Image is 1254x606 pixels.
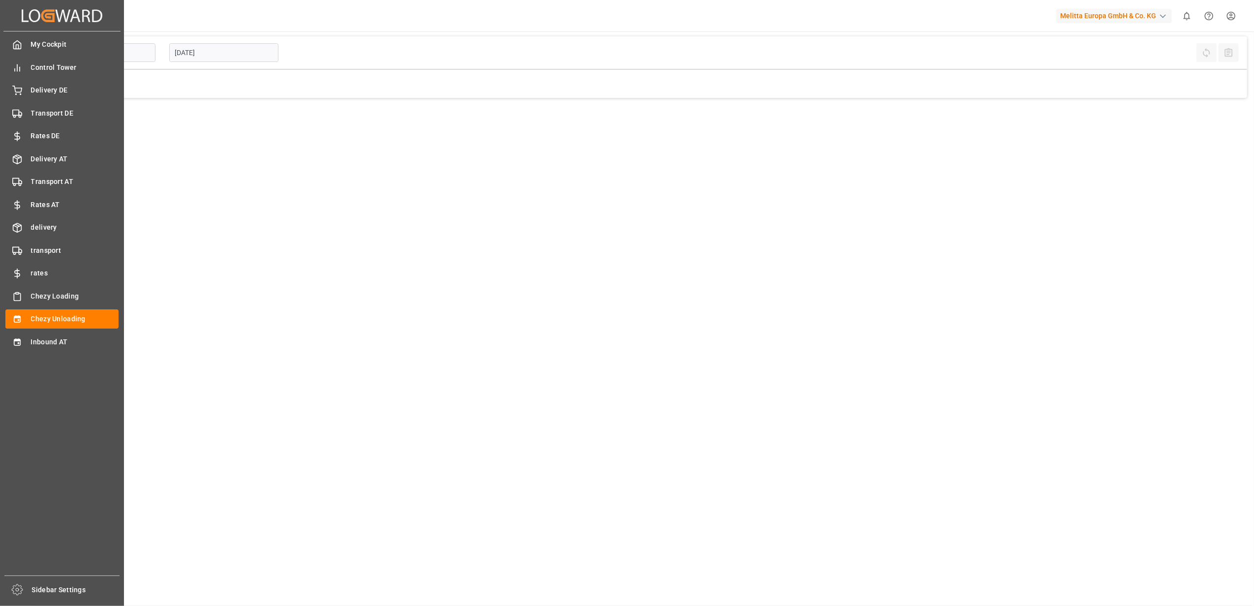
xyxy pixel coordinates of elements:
[31,177,119,187] span: Transport AT
[5,195,119,214] a: Rates AT
[31,291,119,302] span: Chezy Loading
[31,108,119,119] span: Transport DE
[1198,5,1220,27] button: Help Center
[1056,6,1176,25] button: Melitta Europa GmbH & Co. KG
[5,172,119,191] a: Transport AT
[31,268,119,278] span: rates
[31,62,119,73] span: Control Tower
[31,131,119,141] span: Rates DE
[5,309,119,329] a: Chezy Unloading
[31,337,119,347] span: Inbound AT
[31,39,119,50] span: My Cockpit
[5,286,119,305] a: Chezy Loading
[169,43,278,62] input: DD.MM.YYYY
[31,222,119,233] span: delivery
[31,314,119,324] span: Chezy Unloading
[5,126,119,146] a: Rates DE
[5,241,119,260] a: transport
[5,332,119,351] a: Inbound AT
[5,103,119,122] a: Transport DE
[31,154,119,164] span: Delivery AT
[5,81,119,100] a: Delivery DE
[31,245,119,256] span: transport
[1056,9,1172,23] div: Melitta Europa GmbH & Co. KG
[31,85,119,95] span: Delivery DE
[31,200,119,210] span: Rates AT
[32,585,120,595] span: Sidebar Settings
[5,264,119,283] a: rates
[5,35,119,54] a: My Cockpit
[1176,5,1198,27] button: show 0 new notifications
[5,149,119,168] a: Delivery AT
[5,218,119,237] a: delivery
